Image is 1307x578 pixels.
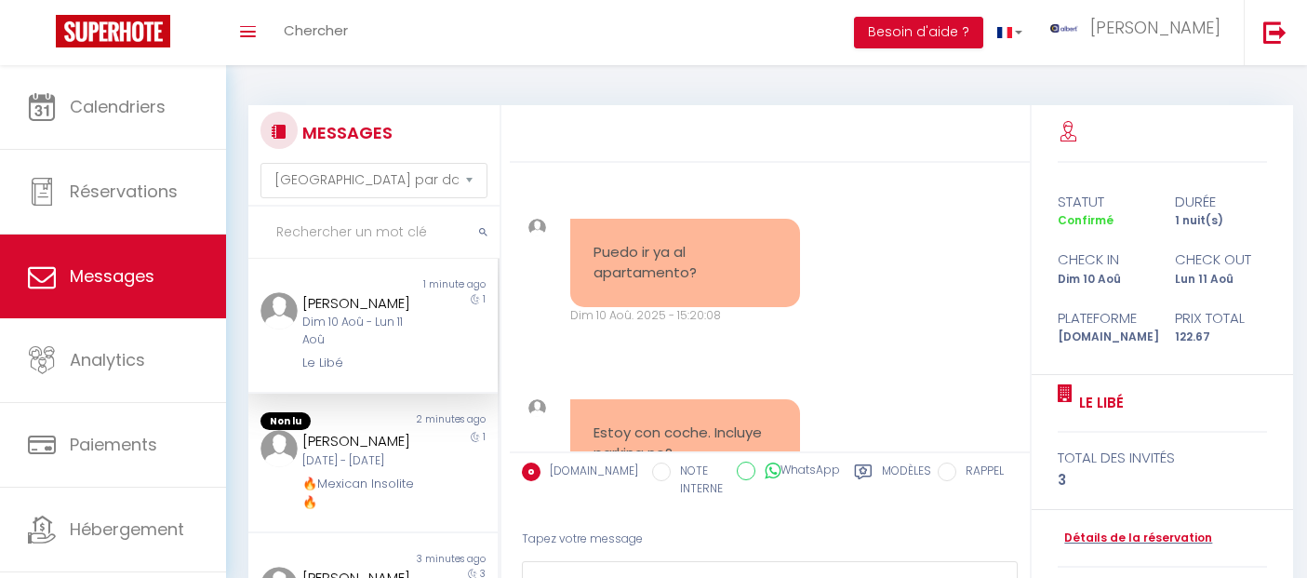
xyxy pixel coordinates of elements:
[1046,271,1162,289] div: Dim 10 Aoû
[260,430,298,467] img: ...
[570,307,800,325] div: Dim 10 Aoû. 2025 - 15:20:08
[70,518,184,541] span: Hébergement
[483,292,486,306] span: 1
[1046,329,1162,346] div: [DOMAIN_NAME]
[248,207,500,259] input: Rechercher un mot clé
[260,292,298,329] img: ...
[593,423,777,464] pre: Estoy con coche. Incluye parking no?
[70,433,157,456] span: Paiements
[1163,191,1279,213] div: durée
[593,242,777,284] pre: Puedo ir ya al apartamento?
[956,463,1004,483] label: RAPPEL
[755,462,840,482] label: WhatsApp
[1046,307,1162,329] div: Plateforme
[1163,249,1279,271] div: check out
[1263,20,1287,44] img: logout
[70,348,145,371] span: Analytics
[522,517,1018,562] div: Tapez votre message
[70,180,178,203] span: Réservations
[854,17,983,48] button: Besoin d'aide ?
[671,463,723,498] label: NOTE INTERNE
[1046,249,1162,271] div: check in
[1163,271,1279,289] div: Lun 11 Aoû
[56,15,170,47] img: Super Booking
[302,354,423,372] div: Le Libé
[1073,392,1124,414] a: Le Libé
[302,475,423,513] div: 🔥Mexican Insolite🔥
[1058,469,1267,491] div: 3
[70,264,154,288] span: Messages
[302,452,423,470] div: [DATE] - [DATE]
[373,277,498,292] div: 1 minute ago
[70,95,166,118] span: Calendriers
[1046,191,1162,213] div: statut
[302,430,423,452] div: [PERSON_NAME]
[540,463,638,483] label: [DOMAIN_NAME]
[1163,307,1279,329] div: Prix total
[284,20,348,40] span: Chercher
[528,219,546,236] img: ...
[1050,24,1078,33] img: ...
[302,292,423,315] div: [PERSON_NAME]
[882,463,931,501] label: Modèles
[260,412,311,431] span: Non lu
[483,430,486,444] span: 1
[1058,212,1114,228] span: Confirmé
[373,412,498,431] div: 2 minutes ago
[1163,212,1279,230] div: 1 nuit(s)
[302,314,423,349] div: Dim 10 Aoû - Lun 11 Aoû
[1090,16,1220,39] span: [PERSON_NAME]
[1058,447,1267,469] div: total des invités
[1058,530,1212,547] a: Détails de la réservation
[298,112,393,154] h3: MESSAGES
[373,552,498,567] div: 3 minutes ago
[528,399,546,417] img: ...
[1163,329,1279,346] div: 122.67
